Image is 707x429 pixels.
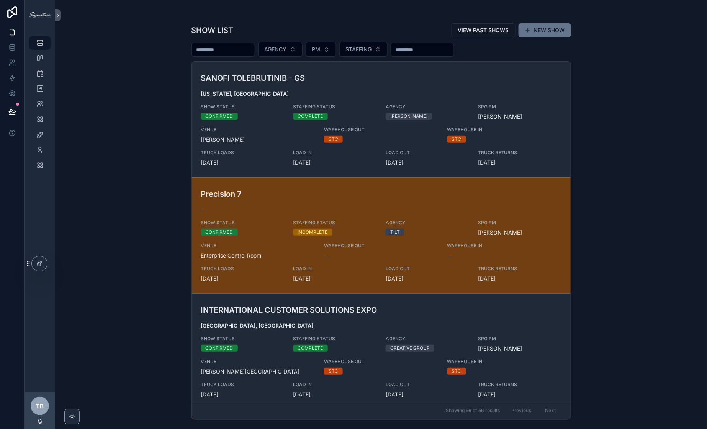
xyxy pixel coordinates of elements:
span: STAFFING STATUS [293,336,376,342]
span: LOAD IN [293,150,376,156]
span: LOAD OUT [386,382,469,388]
span: WAREHOUSE OUT [324,127,438,133]
div: STC [452,136,462,143]
span: SHOW STATUS [201,220,284,226]
span: LOAD OUT [386,150,469,156]
span: STAFFING STATUS [293,104,376,110]
span: [DATE] [386,391,469,398]
div: [PERSON_NAME] [390,113,427,120]
span: [DATE] [386,159,469,166]
span: TRUCK RETURNS [478,150,561,156]
span: WAREHOUSE OUT [324,243,438,249]
button: Select Button [258,42,303,57]
span: [PERSON_NAME] [201,136,315,144]
span: SHOW STATUS [201,336,284,342]
span: TRUCK LOADS [201,266,284,272]
span: STAFFING STATUS [293,220,376,226]
a: [PERSON_NAME] [478,345,522,352]
a: INTERNATIONAL CUSTOMER SOLUTIONS EXPO[GEOGRAPHIC_DATA], [GEOGRAPHIC_DATA]SHOW STATUSCONFIRMEDSTAF... [192,293,571,409]
span: VENUE [201,243,315,249]
span: AGENCY [386,220,469,226]
span: AGENCY [386,104,469,110]
span: [DATE] [293,391,376,398]
div: CONFIRMED [206,113,233,120]
div: CONFIRMED [206,345,233,352]
a: [PERSON_NAME] [478,113,522,121]
span: -- [324,252,329,259]
img: App logo [29,12,51,18]
div: COMPLETE [298,113,323,120]
span: SPG PM [478,104,561,110]
div: CONFIRMED [206,229,233,236]
div: COMPLETE [298,345,323,352]
div: TILT [390,229,400,236]
span: TRUCK LOADS [201,382,284,388]
span: [PERSON_NAME][GEOGRAPHIC_DATA] [201,368,315,375]
button: Select Button [339,42,388,57]
span: [DATE] [478,159,561,166]
h3: INTERNATIONAL CUSTOMER SOLUTIONS EXPO [201,304,438,316]
span: STAFFING [346,46,372,53]
div: STC [329,368,338,375]
span: WAREHOUSE IN [447,127,530,133]
button: NEW SHOW [519,23,571,37]
span: WAREHOUSE OUT [324,359,438,365]
span: TB [36,401,44,411]
a: SANOFI TOLEBRUTINIB - GS[US_STATE], [GEOGRAPHIC_DATA]SHOW STATUSCONFIRMEDSTAFFING STATUSCOMPLETEA... [192,62,571,177]
span: PM [312,46,321,53]
span: [DATE] [386,275,469,282]
span: VIEW PAST SHOWS [458,26,509,34]
span: [DATE] [201,275,284,282]
span: VENUE [201,359,315,365]
span: WAREHOUSE IN [447,243,530,249]
span: SHOW STATUS [201,104,284,110]
span: SPG PM [478,336,561,342]
span: AGENCY [265,46,287,53]
span: [DATE] [293,159,376,166]
div: CREATIVE GROUP [390,345,430,352]
span: LOAD OUT [386,266,469,272]
span: TRUCK LOADS [201,150,284,156]
span: [DATE] [201,391,284,398]
span: -- [447,252,452,259]
div: INCOMPLETE [298,229,328,236]
h1: SHOW LIST [191,25,234,36]
span: LOAD IN [293,382,376,388]
span: [DATE] [201,159,284,166]
button: Select Button [306,42,336,57]
span: TRUCK RETURNS [478,382,561,388]
a: [PERSON_NAME] [478,229,522,237]
h3: Precision 7 [201,188,438,200]
span: VENUE [201,127,315,133]
div: scrollable content [25,31,55,182]
span: [DATE] [293,275,376,282]
span: Showing 56 of 56 results [446,408,500,414]
span: LOAD IN [293,266,376,272]
a: Precision 7--SHOW STATUSCONFIRMEDSTAFFING STATUSINCOMPLETEAGENCYTILTSPG PM[PERSON_NAME]VENUEEnter... [192,177,571,293]
span: [DATE] [478,391,561,398]
strong: [GEOGRAPHIC_DATA], [GEOGRAPHIC_DATA] [201,322,314,329]
h3: SANOFI TOLEBRUTINIB - GS [201,72,438,84]
span: AGENCY [386,336,469,342]
span: SPG PM [478,220,561,226]
div: STC [452,368,462,375]
span: Enterprise Control Room [201,252,315,259]
strong: [US_STATE], [GEOGRAPHIC_DATA] [201,90,289,97]
span: WAREHOUSE IN [447,359,530,365]
span: TRUCK RETURNS [478,266,561,272]
span: [DATE] [478,275,561,282]
div: STC [329,136,338,143]
span: -- [201,206,206,214]
button: VIEW PAST SHOWS [452,23,516,37]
